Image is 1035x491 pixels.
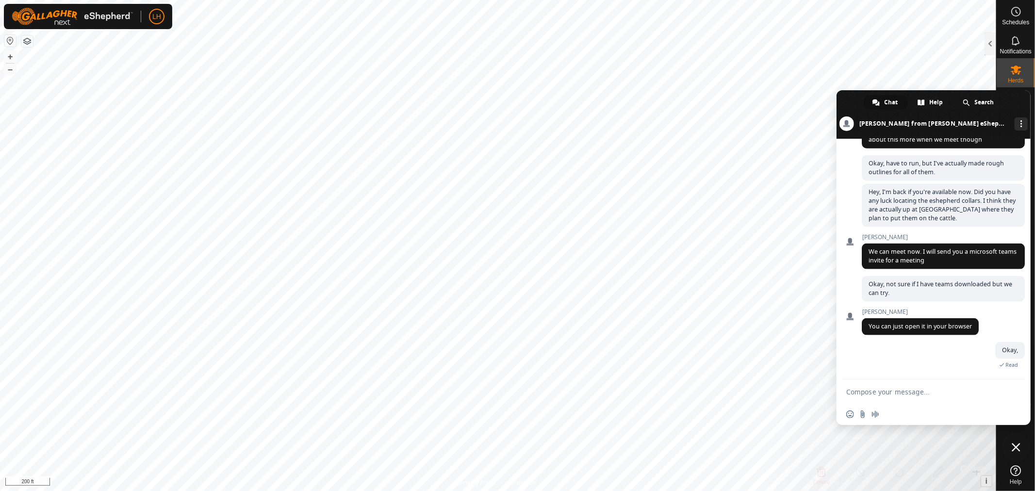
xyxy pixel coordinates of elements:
div: Search [954,95,1004,110]
div: Close chat [1002,433,1031,462]
div: Chat [864,95,908,110]
span: Notifications [1000,49,1032,54]
span: Schedules [1002,19,1029,25]
span: Okay, [1002,346,1018,354]
span: i [986,477,987,485]
a: Contact Us [508,478,536,487]
span: Okay, not sure if I have teams downloaded but we can try. [869,280,1012,297]
a: Privacy Policy [460,478,496,487]
span: Herds [1008,78,1023,83]
span: Insert an emoji [846,410,854,418]
button: + [4,51,16,63]
span: Search [975,95,994,110]
span: Hey, I'm back if you're available now. Did you have any luck locating the eshepherd collars. I th... [869,188,1016,222]
span: You can just open it in your browser [869,322,972,330]
span: Send a file [859,410,867,418]
div: Help [909,95,953,110]
span: [PERSON_NAME] [862,234,1025,241]
button: i [981,476,992,487]
button: – [4,64,16,75]
span: Audio message [871,410,879,418]
img: Gallagher Logo [12,8,133,25]
span: Okay, have to run, but I've actually made rough outlines for all of them. [869,159,1004,176]
span: LH [152,12,161,22]
span: Read [1005,361,1018,368]
button: Map Layers [21,35,33,47]
span: We can meet now. I will send you a microsoft teams invite for a meeting [869,247,1017,264]
span: Help [1010,479,1022,485]
span: [PERSON_NAME] [862,309,979,315]
div: More channels [1015,117,1028,131]
a: Help [997,461,1035,489]
span: Chat [885,95,898,110]
button: Reset Map [4,35,16,47]
span: Help [930,95,943,110]
textarea: Compose your message... [846,388,1000,396]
